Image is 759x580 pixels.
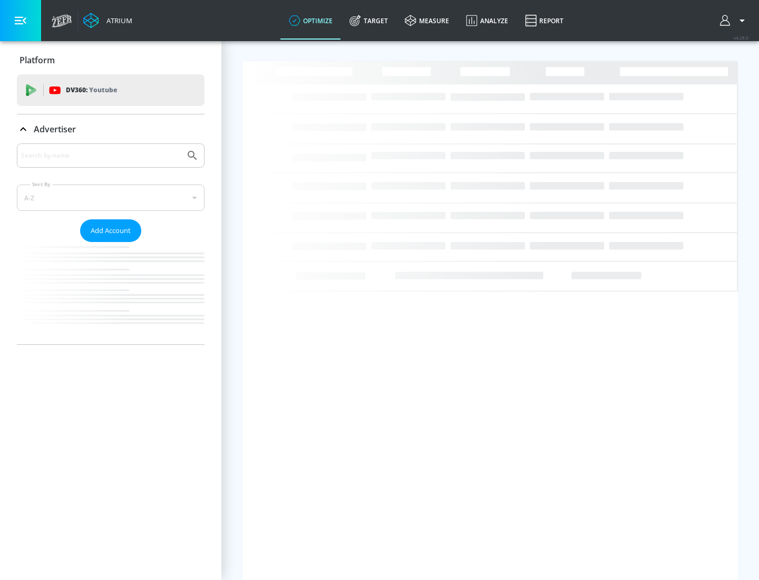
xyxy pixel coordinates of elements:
[517,2,572,40] a: Report
[83,13,132,28] a: Atrium
[17,143,205,344] div: Advertiser
[91,225,131,237] span: Add Account
[280,2,341,40] a: optimize
[34,123,76,135] p: Advertiser
[80,219,141,242] button: Add Account
[21,149,181,162] input: Search by name
[89,84,117,95] p: Youtube
[66,84,117,96] p: DV360:
[341,2,396,40] a: Target
[396,2,458,40] a: measure
[17,185,205,211] div: A-Z
[17,114,205,144] div: Advertiser
[734,35,748,41] span: v 4.28.0
[458,2,517,40] a: Analyze
[30,181,53,188] label: Sort By
[20,54,55,66] p: Platform
[17,242,205,344] nav: list of Advertiser
[102,16,132,25] div: Atrium
[17,74,205,106] div: DV360: Youtube
[17,45,205,75] div: Platform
